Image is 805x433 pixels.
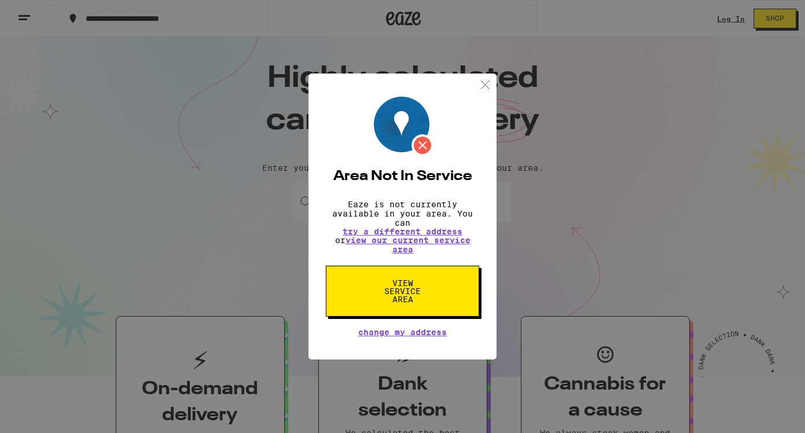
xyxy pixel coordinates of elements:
h2: Area Not In Service [326,170,479,184]
a: view our current service area [345,236,470,254]
span: Hi. Need any help? [7,8,83,17]
a: View Service Area [326,278,479,288]
p: Eaze is not currently available in your area. You can or [326,200,479,254]
button: Change My Address [358,328,447,336]
img: close.svg [478,78,492,92]
button: View Service Area [326,266,479,317]
img: Location [374,97,433,156]
button: try a different address [343,227,462,236]
span: View Service Area [373,279,432,303]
